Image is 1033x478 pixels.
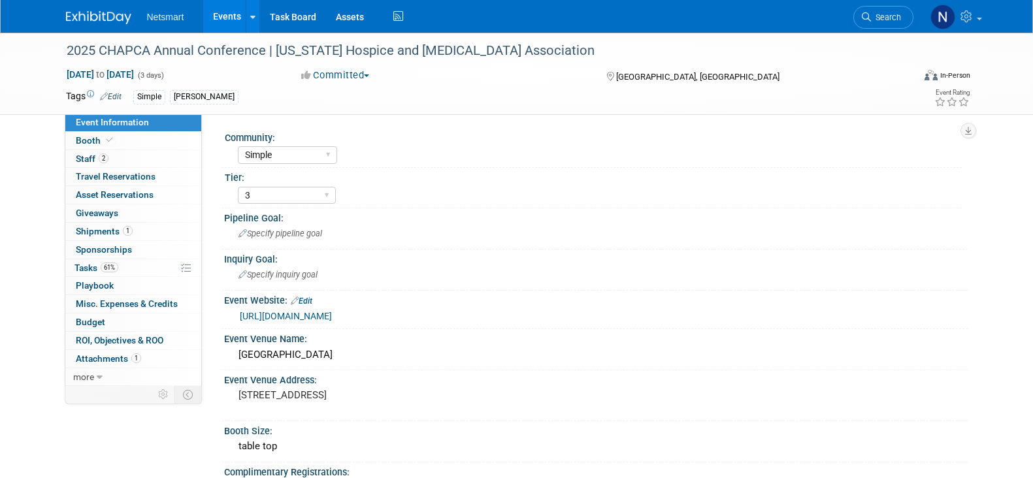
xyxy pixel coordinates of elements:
a: Asset Reservations [65,186,201,204]
span: to [94,69,107,80]
div: Tier: [225,168,962,184]
img: Format-Inperson.png [925,70,938,80]
a: Event Information [65,114,201,131]
a: Edit [291,296,312,306]
a: Edit [100,92,122,101]
span: Budget [76,317,105,327]
a: Travel Reservations [65,168,201,185]
td: Personalize Event Tab Strip [152,386,175,403]
span: Tasks [74,263,118,273]
a: Giveaways [65,204,201,222]
span: Misc. Expenses & Credits [76,298,178,309]
div: table top [234,436,958,456]
img: ExhibitDay [66,11,131,24]
span: Shipments [76,226,133,236]
a: Budget [65,313,201,331]
div: Inquiry Goal: [224,249,968,266]
div: Event Website: [224,291,968,308]
span: 1 [131,353,141,363]
span: Asset Reservations [76,189,154,200]
a: ROI, Objectives & ROO [65,332,201,349]
span: Specify inquiry goal [238,270,318,279]
span: 1 [123,226,133,236]
div: 2025 CHAPCA Annual Conference | [US_STATE] Hospice and [MEDICAL_DATA] Association [62,39,894,63]
div: [PERSON_NAME] [170,90,238,104]
span: (3 days) [137,71,164,80]
span: Booth [76,135,116,146]
div: Event Venue Address: [224,370,968,387]
span: Sponsorships [76,244,132,255]
a: Booth [65,132,201,150]
div: Event Format [836,68,971,88]
span: Specify pipeline goal [238,229,322,238]
a: Tasks61% [65,259,201,277]
span: [DATE] [DATE] [66,69,135,80]
a: Search [853,6,913,29]
div: Event Venue Name: [224,329,968,345]
span: Travel Reservations [76,171,156,182]
span: [GEOGRAPHIC_DATA], [GEOGRAPHIC_DATA] [616,72,779,82]
span: ROI, Objectives & ROO [76,335,163,345]
span: Event Information [76,117,149,127]
div: Booth Size: [224,421,968,438]
span: more [73,372,94,382]
span: Staff [76,153,108,164]
a: Staff2 [65,150,201,168]
div: [GEOGRAPHIC_DATA] [234,345,958,365]
div: Community: [225,128,962,144]
td: Tags [66,89,122,104]
a: Playbook [65,277,201,295]
div: In-Person [940,71,970,80]
button: Committed [297,69,374,82]
a: Attachments1 [65,350,201,368]
img: Nina Finn [930,5,955,29]
div: Simple [133,90,165,104]
i: Booth reservation complete [107,136,113,144]
pre: [STREET_ADDRESS] [238,389,519,401]
a: Shipments1 [65,223,201,240]
a: [URL][DOMAIN_NAME] [240,311,332,321]
span: 2 [99,153,108,163]
td: Toggle Event Tabs [174,386,201,403]
div: Pipeline Goal: [224,208,968,225]
span: Giveaways [76,208,118,218]
span: Playbook [76,280,114,291]
span: Search [871,12,901,22]
a: Misc. Expenses & Credits [65,295,201,313]
a: Sponsorships [65,241,201,259]
span: 61% [101,263,118,272]
a: more [65,368,201,386]
div: Event Rating [934,89,970,96]
span: Attachments [76,353,141,364]
span: Netsmart [147,12,184,22]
